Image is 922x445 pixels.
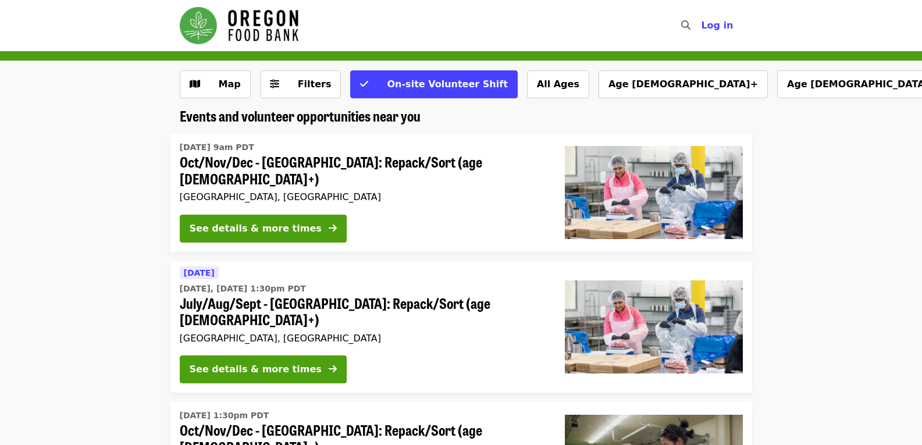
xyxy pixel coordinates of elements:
span: Filters [298,79,332,90]
i: map icon [190,79,200,90]
img: July/Aug/Sept - Beaverton: Repack/Sort (age 10+) organized by Oregon Food Bank [565,280,743,373]
button: Filters (0 selected) [260,70,341,98]
a: See details for "July/Aug/Sept - Beaverton: Repack/Sort (age 10+)" [170,261,752,393]
button: See details & more times [180,355,347,383]
time: [DATE] 9am PDT [180,141,254,154]
i: arrow-right icon [329,223,337,234]
button: Log in [692,14,742,37]
span: Log in [701,20,733,31]
div: See details & more times [190,362,322,376]
div: [GEOGRAPHIC_DATA], [GEOGRAPHIC_DATA] [180,333,546,344]
div: [GEOGRAPHIC_DATA], [GEOGRAPHIC_DATA] [180,191,546,202]
img: Oct/Nov/Dec - Beaverton: Repack/Sort (age 10+) organized by Oregon Food Bank [565,146,743,239]
input: Search [697,12,707,40]
i: check icon [360,79,368,90]
span: July/Aug/Sept - [GEOGRAPHIC_DATA]: Repack/Sort (age [DEMOGRAPHIC_DATA]+) [180,295,546,329]
img: Oregon Food Bank - Home [180,7,298,44]
button: Age [DEMOGRAPHIC_DATA]+ [599,70,768,98]
span: Oct/Nov/Dec - [GEOGRAPHIC_DATA]: Repack/Sort (age [DEMOGRAPHIC_DATA]+) [180,154,546,187]
time: [DATE], [DATE] 1:30pm PDT [180,283,306,295]
time: [DATE] 1:30pm PDT [180,410,269,422]
i: search icon [681,20,690,31]
i: sliders-h icon [270,79,279,90]
button: Show map view [180,70,251,98]
span: [DATE] [184,268,215,277]
span: Events and volunteer opportunities near you [180,105,421,126]
a: See details for "Oct/Nov/Dec - Beaverton: Repack/Sort (age 10+)" [170,134,752,252]
i: arrow-right icon [329,364,337,375]
span: On-site Volunteer Shift [387,79,507,90]
span: Map [219,79,241,90]
button: On-site Volunteer Shift [350,70,517,98]
button: See details & more times [180,215,347,243]
div: See details & more times [190,222,322,236]
button: All Ages [527,70,589,98]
